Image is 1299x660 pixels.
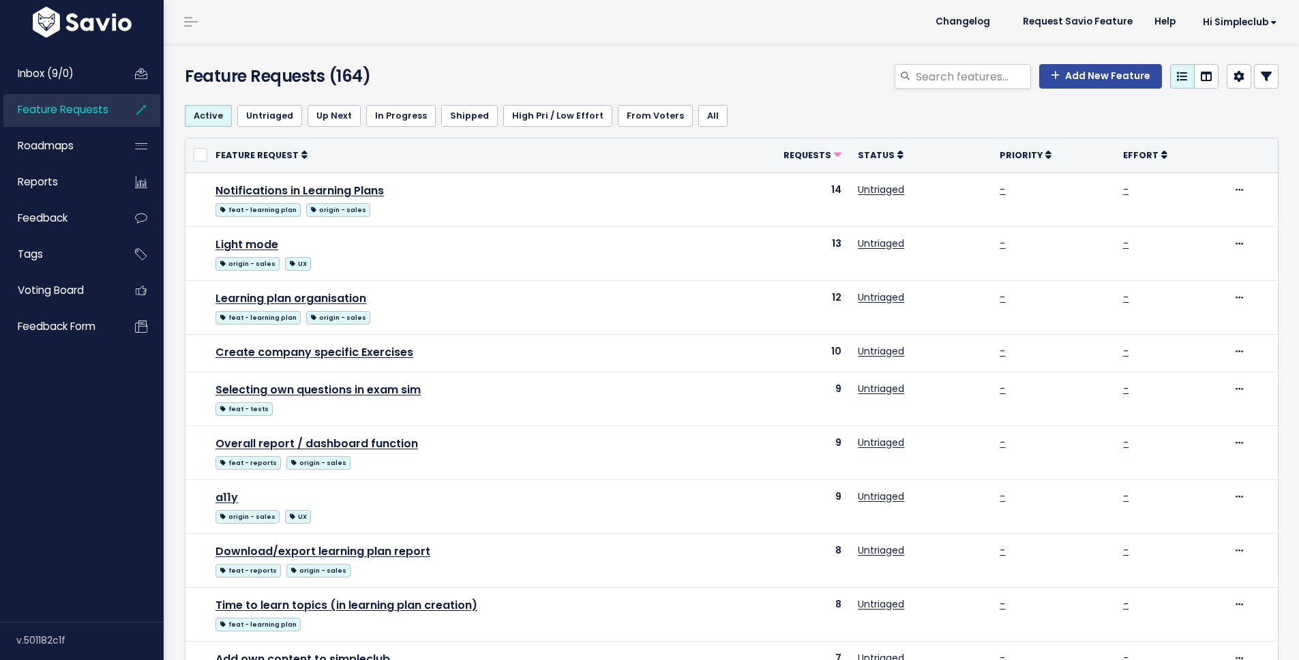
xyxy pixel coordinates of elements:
span: Feedback [18,211,68,225]
span: Requests [783,149,831,161]
td: 8 [715,533,850,587]
a: Inbox (9/0) [3,58,113,89]
td: 10 [715,334,850,372]
span: origin - sales [306,203,370,217]
a: - [1000,290,1005,304]
a: All [698,105,728,127]
a: Up Next [308,105,361,127]
a: feat - learning plan [215,200,301,217]
span: Voting Board [18,283,84,297]
a: Voting Board [3,275,113,306]
a: Active [185,105,232,127]
a: Download/export learning plan report [215,543,430,559]
a: - [1000,436,1005,449]
a: Untriaged [858,290,904,304]
a: Selecting own questions in exam sim [215,382,421,397]
a: In Progress [366,105,436,127]
a: Untriaged [858,183,904,196]
a: Help [1144,12,1186,32]
a: UX [285,254,311,271]
a: - [1000,344,1005,358]
span: origin - sales [306,311,370,325]
a: - [1123,543,1129,557]
a: Learning plan organisation [215,290,366,306]
span: UX [285,257,311,271]
div: v.501182c1f [16,622,164,658]
a: origin - sales [215,507,280,524]
a: Feedback form [3,311,113,342]
span: Feature Requests [18,102,108,117]
a: Feedback [3,202,113,234]
span: feat - reports [215,456,281,470]
a: - [1123,290,1129,304]
a: Shipped [441,105,498,127]
td: 9 [715,372,850,425]
span: Priority [1000,149,1043,161]
a: - [1123,382,1129,395]
a: - [1123,597,1129,611]
span: origin - sales [286,456,350,470]
a: feat - reports [215,453,281,470]
span: Status [858,149,895,161]
a: - [1123,490,1129,503]
a: - [1000,490,1005,503]
a: UX [285,507,311,524]
a: - [1000,237,1005,250]
a: a11y [215,490,238,505]
ul: Filter feature requests [185,105,1279,127]
a: - [1123,344,1129,358]
a: Reports [3,166,113,198]
a: Request Savio Feature [1012,12,1144,32]
a: Feature Request [215,148,308,162]
a: Untriaged [858,543,904,557]
a: Create company specific Exercises [215,344,413,360]
a: Untriaged [858,490,904,503]
a: - [1000,543,1005,557]
span: feat - learning plan [215,618,301,631]
a: Overall report / dashboard function [215,436,418,451]
span: Tags [18,247,43,261]
td: 8 [715,587,850,641]
td: 13 [715,226,850,280]
a: feat - tests [215,400,273,417]
a: - [1000,597,1005,611]
span: Hi simpleclub [1203,17,1277,27]
span: UX [285,510,311,524]
a: origin - sales [286,453,350,470]
td: 9 [715,479,850,533]
a: Effort [1123,148,1167,162]
td: 14 [715,172,850,226]
span: origin - sales [286,564,350,577]
a: origin - sales [306,308,370,325]
span: feat - reports [215,564,281,577]
a: Add New Feature [1039,64,1162,89]
a: Untriaged [858,237,904,250]
a: feat - reports [215,561,281,578]
span: Effort [1123,149,1159,161]
a: Light mode [215,237,278,252]
a: - [1000,183,1005,196]
a: Notifications in Learning Plans [215,183,384,198]
span: Inbox (9/0) [18,66,74,80]
span: feat - learning plan [215,311,301,325]
a: From Voters [618,105,693,127]
span: origin - sales [215,257,280,271]
span: Roadmaps [18,138,74,153]
a: - [1000,382,1005,395]
a: Untriaged [858,436,904,449]
td: 12 [715,280,850,334]
a: Status [858,148,904,162]
a: Roadmaps [3,130,113,162]
a: feat - learning plan [215,308,301,325]
img: logo-white.9d6f32f41409.svg [29,7,135,37]
a: Requests [783,148,841,162]
a: - [1123,237,1129,250]
a: feat - learning plan [215,615,301,632]
span: Reports [18,175,58,189]
td: 9 [715,425,850,479]
a: Untriaged [237,105,302,127]
span: Feature Request [215,149,299,161]
span: Changelog [936,17,990,27]
h4: Feature Requests (164) [185,64,536,89]
a: Untriaged [858,597,904,611]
